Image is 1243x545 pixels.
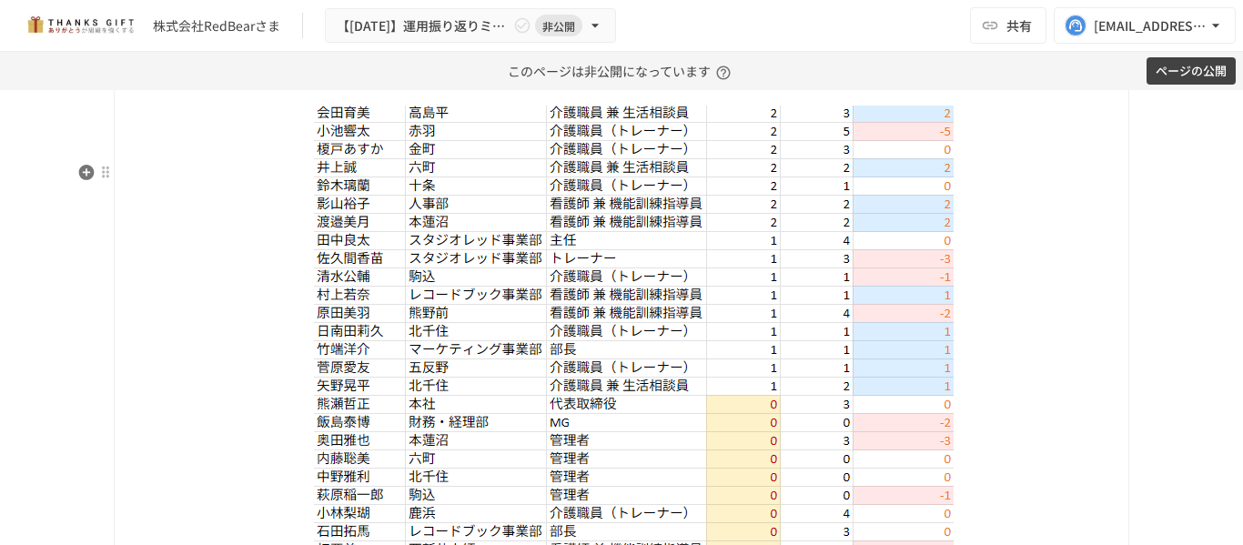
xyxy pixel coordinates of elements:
span: 【[DATE]】運用振り返りミーティング [337,15,510,37]
p: このページは非公開になっています [508,52,736,90]
div: 株式会社RedBearさま [153,16,280,35]
button: ページの公開 [1147,57,1236,86]
img: mMP1OxWUAhQbsRWCurg7vIHe5HqDpP7qZo7fRoNLXQh [22,11,138,40]
button: 共有 [970,7,1046,44]
button: [EMAIL_ADDRESS][DOMAIN_NAME] [1054,7,1236,44]
button: 【[DATE]】運用振り返りミーティング非公開 [325,8,616,44]
span: 非公開 [535,16,582,35]
div: [EMAIL_ADDRESS][DOMAIN_NAME] [1094,15,1207,37]
span: 共有 [1006,15,1032,35]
